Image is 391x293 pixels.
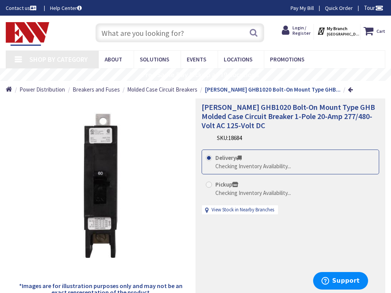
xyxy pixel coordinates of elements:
[376,24,385,38] strong: Cart
[215,189,291,197] div: Checking Inventory Availability...
[327,26,347,31] strong: My Branch
[215,181,238,188] strong: Pickup
[73,85,120,93] a: Breakers and Fuses
[364,24,385,38] a: Cart
[292,25,310,36] span: Login / Register
[127,86,197,93] span: Molded Case Circuit Breakers
[95,23,264,42] input: What are you looking for?
[6,22,49,46] img: Electrical Wholesalers, Inc.
[270,56,304,63] span: Promotions
[325,4,353,12] a: Quick Order
[187,56,206,63] span: Events
[11,98,190,277] img: Eaton GHB1020 Bolt-On Mount Type GHB Molded Case Circuit Breaker 1-Pole 20-Amp 277/480-Volt AC 12...
[327,32,359,37] span: [GEOGRAPHIC_DATA], [GEOGRAPHIC_DATA]
[105,56,122,63] span: About
[364,4,383,11] span: Tour
[224,56,252,63] span: Locations
[19,85,65,93] a: Power Distribution
[127,85,197,93] a: Molded Case Circuit Breakers
[212,206,274,214] a: View Stock in Nearby Branches
[217,134,242,142] div: SKU:
[215,154,242,161] strong: Delivery
[202,102,375,130] span: [PERSON_NAME] GHB1020 Bolt-On Mount Type GHB Molded Case Circuit Breaker 1-Pole 20-Amp 277/480-Vo...
[205,86,341,93] strong: [PERSON_NAME] GHB1020 Bolt-On Mount Type GHB...
[50,4,82,12] a: Help Center
[215,162,291,170] div: Checking Inventory Availability...
[29,55,88,64] span: Shop By Category
[313,272,368,291] iframe: Opens a widget where you can find more information
[291,4,314,12] a: Pay My Bill
[140,56,169,63] span: Solutions
[317,24,357,38] div: My Branch [GEOGRAPHIC_DATA], [GEOGRAPHIC_DATA]
[73,86,120,93] span: Breakers and Fuses
[19,86,65,93] span: Power Distribution
[228,134,242,142] span: 18684
[282,24,310,37] a: Login / Register
[142,71,259,78] rs-layer: Free Same Day Pickup at 19 Locations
